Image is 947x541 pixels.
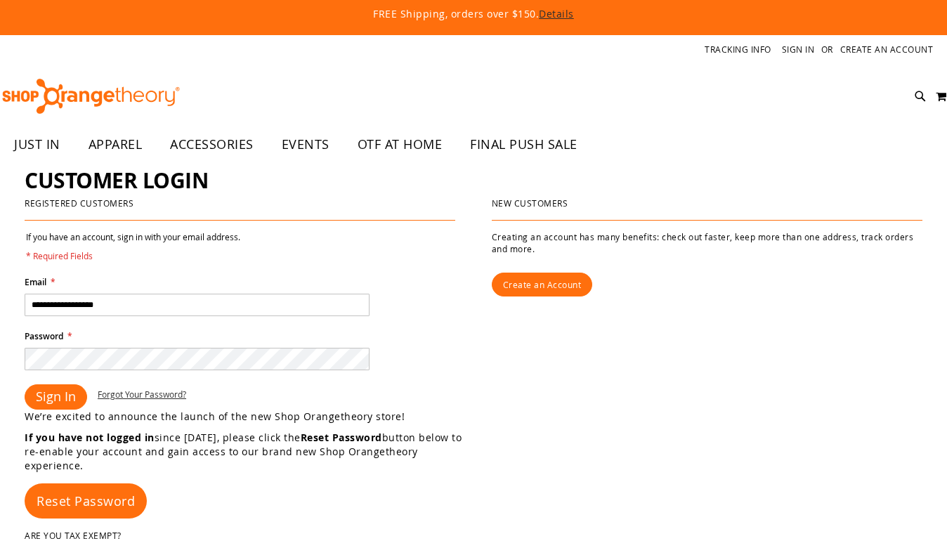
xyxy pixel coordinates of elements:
[25,483,147,519] a: Reset Password
[25,330,63,342] span: Password
[25,166,208,195] span: Customer Login
[492,231,922,255] p: Creating an account has many benefits: check out faster, keep more than one address, track orders...
[301,431,382,444] strong: Reset Password
[25,197,133,209] strong: Registered Customers
[25,231,242,262] legend: If you have an account, sign in with your email address.
[503,279,582,290] span: Create an Account
[705,44,771,56] a: Tracking Info
[782,44,815,56] a: Sign In
[492,273,593,296] a: Create an Account
[492,197,568,209] strong: New Customers
[74,129,157,161] a: APPAREL
[25,530,122,541] strong: Are You Tax Exempt?
[539,7,574,20] a: Details
[14,129,60,160] span: JUST IN
[98,389,186,400] a: Forgot Your Password?
[170,129,254,160] span: ACCESSORIES
[358,129,443,160] span: OTF AT HOME
[344,129,457,161] a: OTF AT HOME
[25,384,87,410] button: Sign In
[470,129,577,160] span: FINAL PUSH SALE
[25,431,473,473] p: since [DATE], please click the button below to re-enable your account and gain access to our bran...
[840,44,934,56] a: Create an Account
[456,129,592,161] a: FINAL PUSH SALE
[53,7,893,21] p: FREE Shipping, orders over $150.
[25,431,155,444] strong: If you have not logged in
[156,129,268,161] a: ACCESSORIES
[89,129,143,160] span: APPAREL
[36,388,76,405] span: Sign In
[25,276,46,288] span: Email
[25,410,473,424] p: We’re excited to announce the launch of the new Shop Orangetheory store!
[37,493,135,509] span: Reset Password
[282,129,329,160] span: EVENTS
[268,129,344,161] a: EVENTS
[26,250,240,262] span: * Required Fields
